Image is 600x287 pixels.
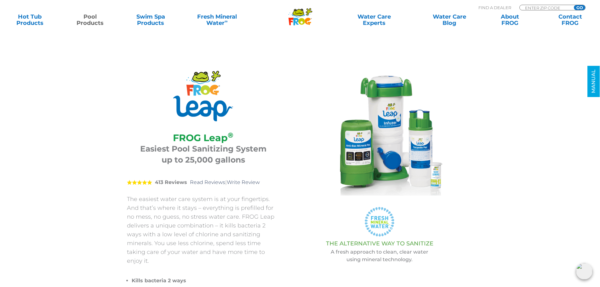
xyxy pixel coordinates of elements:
a: AboutFROG [486,14,533,26]
sup: ∞ [225,19,228,24]
a: MANUAL [587,66,600,97]
sup: ® [228,131,233,140]
img: Product Logo [173,71,233,121]
li: Kills bacteria 2 ways [132,276,280,285]
a: Water CareExperts [336,14,412,26]
div: | [127,170,280,195]
p: A fresh approach to clean, clear water using mineral technology. [295,248,464,263]
a: Read Reviews [190,179,225,185]
strong: 413 Reviews [155,179,187,185]
a: Water CareBlog [426,14,473,26]
input: Zip Code Form [524,5,567,10]
h3: THE ALTERNATIVE WAY TO SANITIZE [295,240,464,247]
a: Fresh MineralWater∞ [187,14,246,26]
h3: Easiest Pool Sanitizing System up to 25,000 gallons [135,143,272,165]
a: Write Review [227,179,260,185]
a: ContactFROG [547,14,594,26]
span: 5 [127,180,152,185]
a: Hot TubProducts [6,14,53,26]
a: Swim SpaProducts [127,14,174,26]
p: Find A Dealer [478,5,511,10]
a: PoolProducts [67,14,114,26]
input: GO [574,5,585,10]
img: openIcon [576,263,592,279]
h2: FROG Leap [135,132,272,143]
p: The easiest water care system is at your fingertips. And that’s where it stays – everything is pr... [127,195,280,265]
